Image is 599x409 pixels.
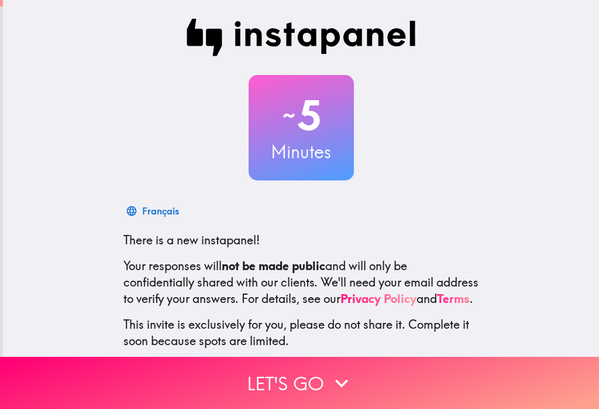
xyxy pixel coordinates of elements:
[123,258,479,307] p: Your responses will and will only be confidentially shared with our clients. We'll need your emai...
[123,199,184,223] button: Français
[222,258,325,273] b: not be made public
[123,233,260,247] span: There is a new instapanel!
[340,291,416,306] a: Privacy Policy
[249,139,354,164] h3: Minutes
[437,291,470,306] a: Terms
[187,19,416,56] img: Instapanel
[142,203,179,219] div: Français
[281,98,297,133] span: ~
[123,316,479,349] p: This invite is exclusively for you, please do not share it. Complete it soon because spots are li...
[249,91,354,139] h2: 5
